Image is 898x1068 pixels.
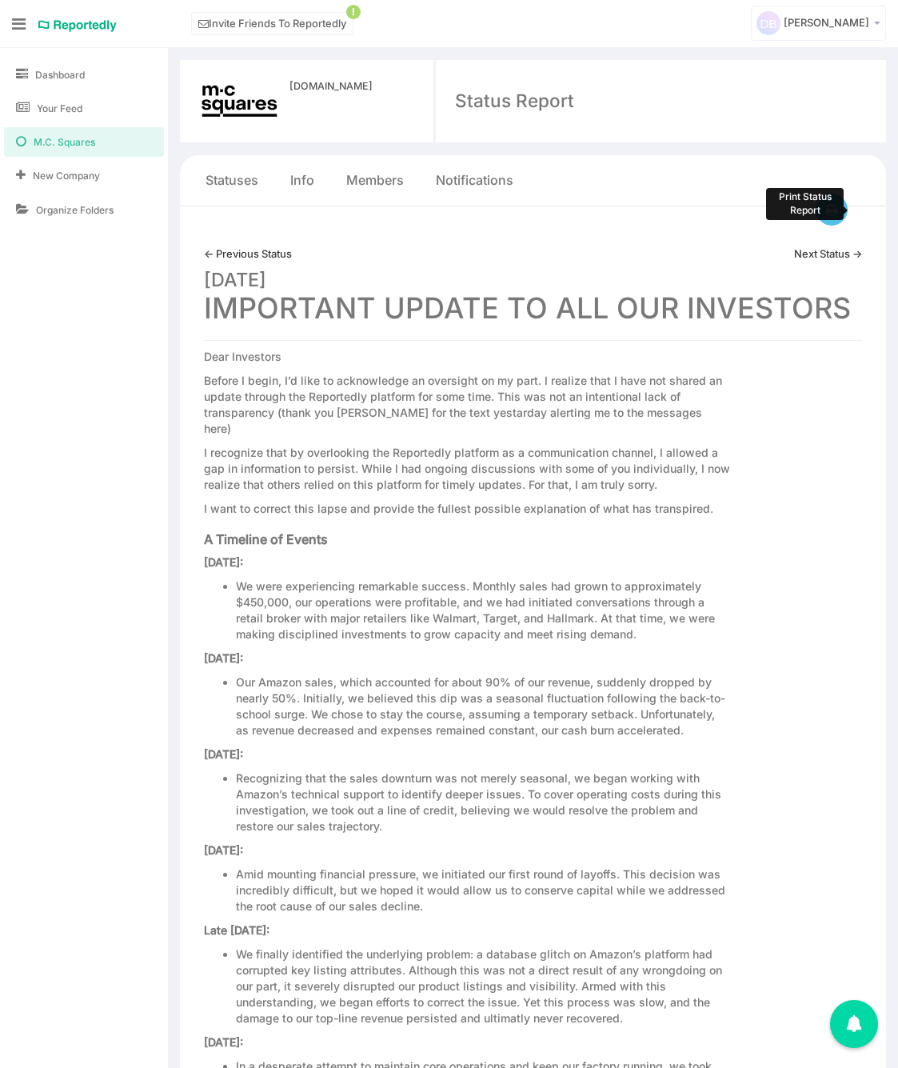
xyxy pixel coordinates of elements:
span: Your Feed [37,102,82,115]
div: Status Report [455,88,574,114]
li: Recognizing that the sales downturn was not merely seasonal, we began working with Amazon’s techn... [236,770,730,834]
strong: Late [DATE]: [204,923,269,937]
a: Your Feed [4,94,164,123]
a: M.C. Squares [4,127,164,157]
a: Members [346,171,404,190]
a: Info [290,171,314,190]
a: Reportedly [38,12,118,39]
span: Organize Folders [36,203,114,217]
a: Invite Friends To Reportedly! [191,12,353,35]
strong: [DATE]: [204,1035,243,1049]
span: M.C. Squares [34,135,95,149]
a: ← Previous Status [204,246,292,262]
a: [DOMAIN_NAME] [289,79,408,94]
li: Amid mounting financial pressure, we initiated our first round of layoffs. This decision was incr... [236,866,730,914]
a: Statuses [206,171,258,190]
span: Dashboard [35,68,85,82]
h1: IMPORTANT UPDATE TO ALL OUR INVESTORS [204,261,862,324]
img: svg+xml;base64,PD94bWwgdmVyc2lvbj0iMS4wIiBlbmNvZGluZz0iVVRGLTgiPz4KICAgICAg%0APHN2ZyB2ZXJzaW9uPSI... [756,11,780,35]
div: Print Status Report [766,188,844,220]
a: New Company [4,161,164,190]
img: medium_M_C_Squares_Logo_Primary_Black-1200x654.jpg [199,79,280,123]
strong: [DATE]: [204,747,243,761]
strong: A Timeline of Events [204,531,328,547]
p: Before I begin, I’d like to acknowledge an oversight on my part. I realize that I have not shared... [204,373,730,437]
a: Notifications [436,171,513,190]
small: [DATE] [204,268,266,291]
span: [PERSON_NAME] [784,16,869,29]
li: We finally identified the underlying problem: a database glitch on Amazon’s platform had corrupte... [236,946,730,1026]
li: We were experiencing remarkable success. Monthly sales had grown to approximately $450,000, our o... [236,578,730,642]
p: I want to correct this lapse and provide the fullest possible explanation of what has transpired. [204,501,730,517]
a: [PERSON_NAME] [751,6,886,41]
li: Our Amazon sales, which accounted for about 90% of our revenue, suddenly dropped by nearly 50%. I... [236,674,730,738]
strong: [DATE]: [204,555,243,569]
a: Dashboard [4,60,164,90]
strong: [DATE]: [204,651,243,665]
span: ! [346,5,361,19]
a: Organize Folders [4,195,164,225]
p: I recognize that by overlooking the Reportedly platform as a communication channel, I allowed a g... [204,445,730,493]
span: New Company [33,169,100,182]
a: Next Status → [794,246,862,262]
strong: [DATE]: [204,843,243,857]
p: Dear Investors [204,349,730,365]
